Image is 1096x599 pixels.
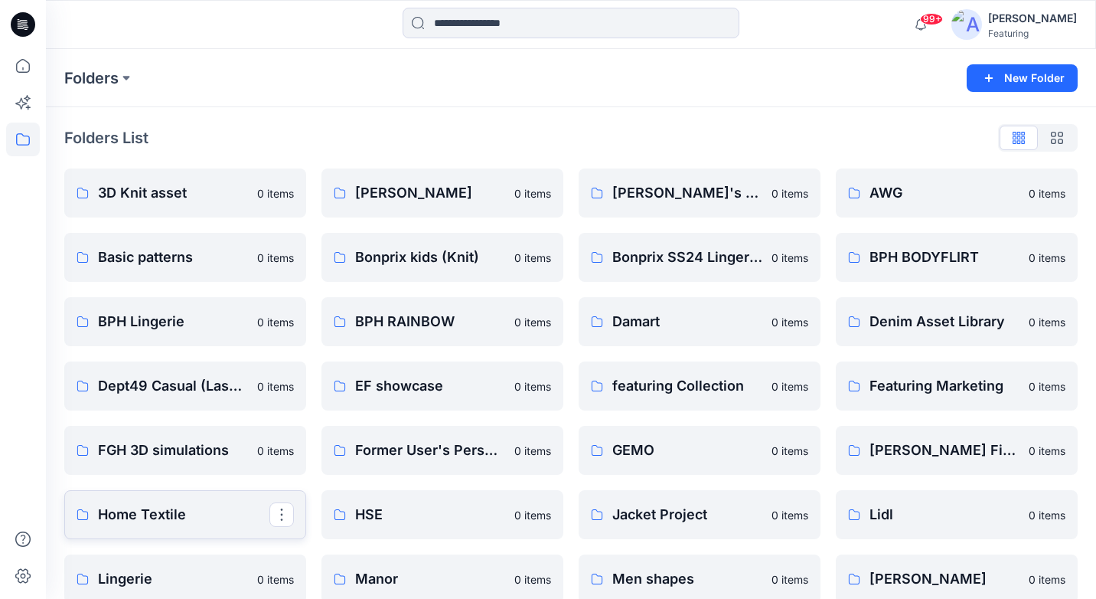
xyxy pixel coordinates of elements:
p: Bonprix SS24 Lingerie Collection [612,247,762,268]
p: BPH Lingerie [98,311,248,332]
p: FGH 3D simulations [98,440,248,461]
p: [PERSON_NAME] [355,182,505,204]
a: 3D Knit asset0 items [64,169,306,218]
a: Folders [64,67,119,89]
p: Denim Asset Library [869,311,1019,332]
p: 0 items [771,378,808,394]
p: GEMO [612,440,762,461]
a: HSE0 items [321,490,563,539]
p: 0 items [514,443,551,459]
a: BPH Lingerie0 items [64,297,306,346]
p: Folders List [64,126,148,149]
p: 3D Knit asset [98,182,248,204]
a: Jacket Project0 items [579,490,820,539]
a: Basic patterns0 items [64,233,306,282]
a: Featuring Marketing0 items [836,362,1078,411]
a: [PERSON_NAME]0 items [321,169,563,218]
a: [PERSON_NAME]'s Personal Zone0 items [579,169,820,218]
div: Featuring [988,28,1077,39]
p: 0 items [1029,314,1065,330]
p: Lidl [869,504,1019,525]
p: Lingerie [98,568,248,590]
img: avatar [951,9,982,40]
p: 0 items [771,314,808,330]
p: 0 items [257,443,294,459]
p: 0 items [771,185,808,201]
p: 0 items [771,507,808,523]
a: AWG0 items [836,169,1078,218]
p: 0 items [257,185,294,201]
p: Basic patterns [98,247,248,268]
p: 0 items [257,250,294,266]
p: Featuring Marketing [869,375,1019,397]
a: GEMO0 items [579,426,820,475]
p: Bonprix kids (Knit) [355,247,505,268]
p: Home Textile [98,504,269,525]
p: EF showcase [355,375,505,397]
p: Former User's Personal Zone [355,440,505,461]
p: 0 items [514,185,551,201]
p: 0 items [514,507,551,523]
p: Men shapes [612,568,762,590]
p: 0 items [771,443,808,459]
a: BPH RAINBOW0 items [321,297,563,346]
p: 0 items [514,378,551,394]
p: 0 items [1029,250,1065,266]
p: Manor [355,568,505,590]
p: 0 items [1029,378,1065,394]
a: Bonprix kids (Knit)0 items [321,233,563,282]
p: Dept49 Casual (Lascana) [98,375,248,397]
p: BPH BODYFLIRT [869,247,1019,268]
a: [PERSON_NAME] Finnland0 items [836,426,1078,475]
p: 0 items [1029,443,1065,459]
p: HSE [355,504,505,525]
a: Bonprix SS24 Lingerie Collection0 items [579,233,820,282]
p: [PERSON_NAME]'s Personal Zone [612,182,762,204]
a: FGH 3D simulations0 items [64,426,306,475]
a: Denim Asset Library0 items [836,297,1078,346]
p: 0 items [514,571,551,588]
p: 0 items [257,571,294,588]
p: featuring Collection [612,375,762,397]
p: [PERSON_NAME] [869,568,1019,590]
p: BPH RAINBOW [355,311,505,332]
a: Former User's Personal Zone0 items [321,426,563,475]
span: 99+ [920,13,943,25]
p: Jacket Project [612,504,762,525]
p: 0 items [771,571,808,588]
p: 0 items [514,250,551,266]
a: BPH BODYFLIRT0 items [836,233,1078,282]
p: AWG [869,182,1019,204]
a: Lidl0 items [836,490,1078,539]
a: Dept49 Casual (Lascana)0 items [64,362,306,411]
p: 0 items [1029,185,1065,201]
p: 0 items [514,314,551,330]
p: 0 items [1029,507,1065,523]
div: [PERSON_NAME] [988,9,1077,28]
p: 0 items [257,314,294,330]
p: 0 items [257,378,294,394]
p: Damart [612,311,762,332]
a: Damart0 items [579,297,820,346]
a: Home Textile [64,490,306,539]
a: EF showcase0 items [321,362,563,411]
button: New Folder [967,64,1078,92]
p: 0 items [771,250,808,266]
a: featuring Collection0 items [579,362,820,411]
p: [PERSON_NAME] Finnland [869,440,1019,461]
p: 0 items [1029,571,1065,588]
